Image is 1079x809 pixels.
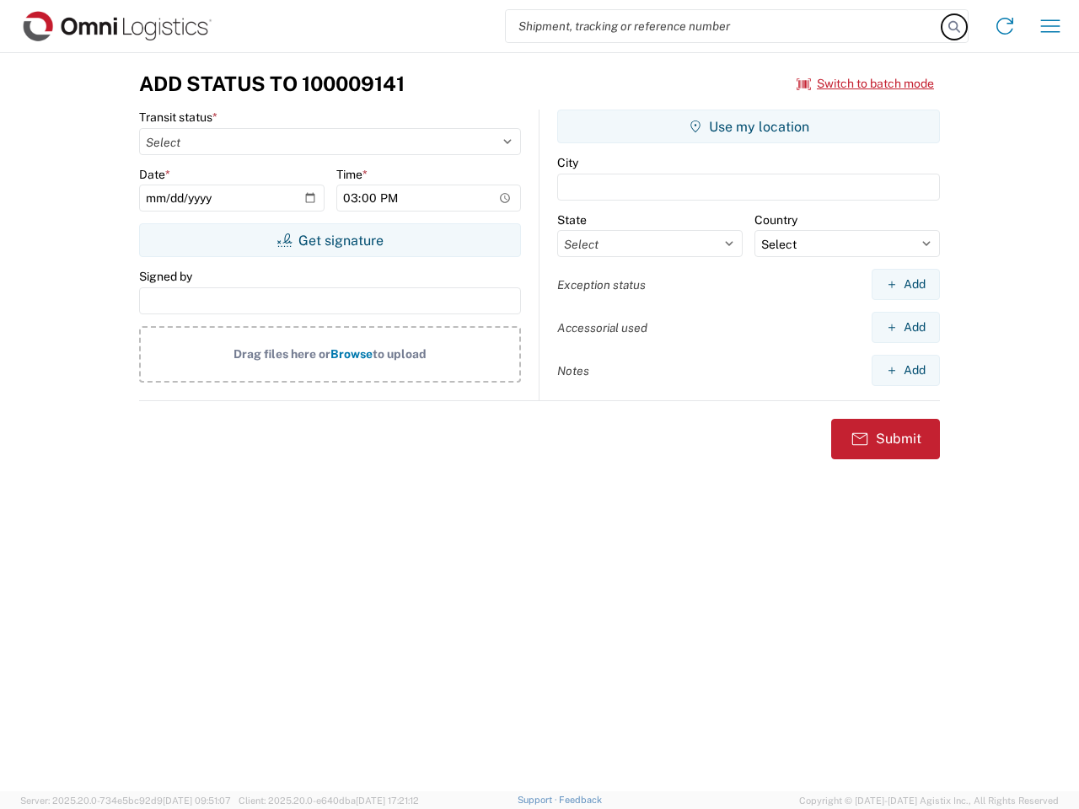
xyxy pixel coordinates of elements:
[239,796,419,806] span: Client: 2025.20.0-e640dba
[518,795,560,805] a: Support
[831,419,940,459] button: Submit
[872,269,940,300] button: Add
[557,320,647,335] label: Accessorial used
[163,796,231,806] span: [DATE] 09:51:07
[373,347,427,361] span: to upload
[139,167,170,182] label: Date
[559,795,602,805] a: Feedback
[799,793,1059,808] span: Copyright © [DATE]-[DATE] Agistix Inc., All Rights Reserved
[557,212,587,228] label: State
[557,155,578,170] label: City
[872,355,940,386] button: Add
[330,347,373,361] span: Browse
[336,167,368,182] label: Time
[797,70,934,98] button: Switch to batch mode
[139,72,405,96] h3: Add Status to 100009141
[234,347,330,361] span: Drag files here or
[557,110,940,143] button: Use my location
[139,110,217,125] label: Transit status
[139,269,192,284] label: Signed by
[356,796,419,806] span: [DATE] 17:21:12
[754,212,797,228] label: Country
[557,363,589,378] label: Notes
[20,796,231,806] span: Server: 2025.20.0-734e5bc92d9
[139,223,521,257] button: Get signature
[872,312,940,343] button: Add
[506,10,942,42] input: Shipment, tracking or reference number
[557,277,646,292] label: Exception status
